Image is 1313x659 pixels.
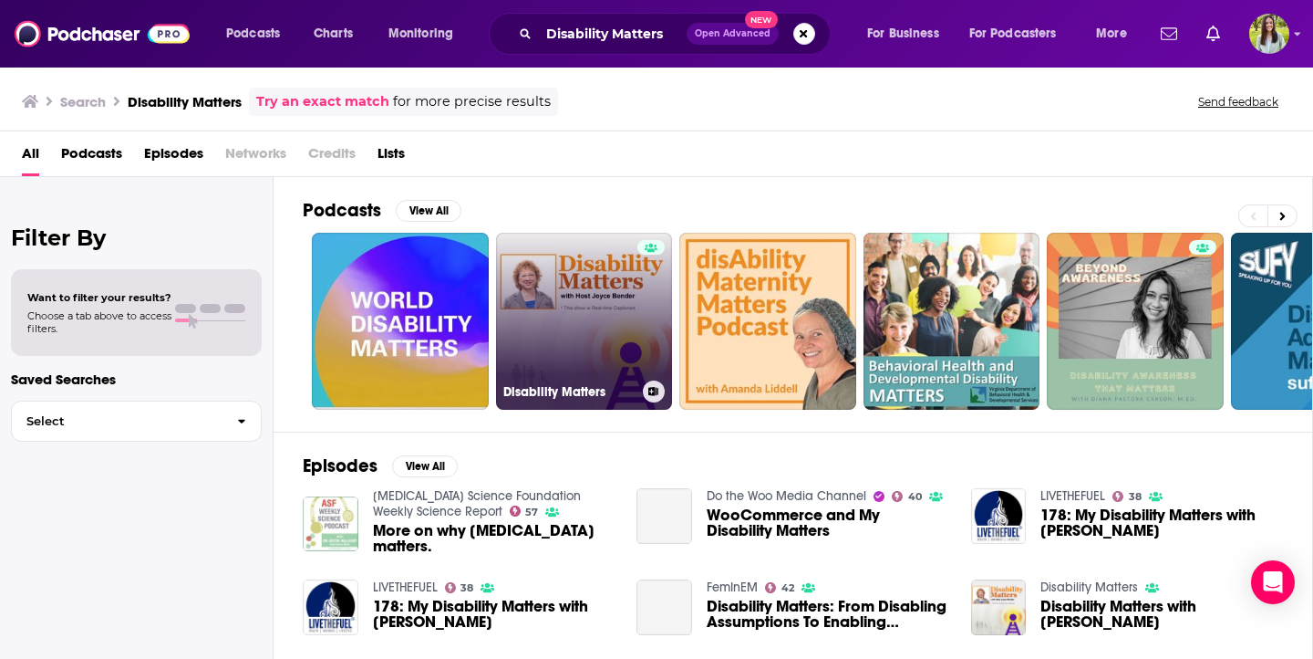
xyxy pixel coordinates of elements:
[1249,14,1289,54] button: Show profile menu
[707,580,758,595] a: FemInEM
[27,291,171,304] span: Want to filter your results?
[128,93,242,110] h3: Disability Matters
[1040,507,1283,539] span: 178: My Disability Matters with [PERSON_NAME]
[496,233,673,410] a: Disability Matters
[393,91,551,112] span: for more precise results
[373,523,615,554] a: More on why intellectual disability matters.
[256,91,389,112] a: Try an exact match
[388,21,453,47] span: Monitoring
[525,508,538,517] span: 57
[60,93,106,110] h3: Search
[1040,599,1283,630] a: Disability Matters with Jill Houghton
[1249,14,1289,54] span: Logged in as meaghanyoungblood
[971,580,1027,635] img: Disability Matters with Jill Houghton
[636,488,692,544] a: WooCommerce and My Disability Matters
[308,139,356,176] span: Credits
[1249,14,1289,54] img: User Profile
[11,371,262,388] p: Saved Searches
[303,199,381,222] h2: Podcasts
[687,23,779,45] button: Open AdvancedNew
[1153,18,1184,49] a: Show notifications dropdown
[373,599,615,630] a: 178: My Disability Matters with Dale Reardon
[854,19,962,48] button: open menu
[396,200,461,222] button: View All
[908,493,922,501] span: 40
[1040,488,1105,504] a: LIVETHEFUEL
[15,16,190,51] img: Podchaser - Follow, Share and Rate Podcasts
[1040,507,1283,539] a: 178: My Disability Matters with Dale Reardon
[867,21,939,47] span: For Business
[392,455,458,477] button: View All
[707,507,949,539] a: WooCommerce and My Disability Matters
[376,19,477,48] button: open menu
[460,584,473,592] span: 38
[506,13,848,55] div: Search podcasts, credits, & more...
[1193,94,1284,110] button: Send feedback
[1199,18,1227,49] a: Show notifications dropdown
[510,506,539,517] a: 57
[1112,491,1142,502] a: 38
[1251,560,1295,604] div: Open Intercom Messenger
[695,29,770,38] span: Open Advanced
[213,19,304,48] button: open menu
[1040,599,1283,630] span: Disability Matters with [PERSON_NAME]
[61,139,122,176] a: Podcasts
[303,455,458,477] a: EpisodesView All
[12,415,222,427] span: Select
[539,19,687,48] input: Search podcasts, credits, & more...
[1083,19,1150,48] button: open menu
[781,584,794,592] span: 42
[373,488,581,519] a: Autism Science Foundation Weekly Science Report
[373,523,615,554] span: More on why [MEDICAL_DATA] matters.
[1040,580,1138,595] a: Disability Matters
[303,497,358,552] img: More on why intellectual disability matters.
[957,19,1083,48] button: open menu
[765,582,794,593] a: 42
[745,11,778,28] span: New
[636,580,692,635] a: Disability Matters: From Disabling Assumptions To Enabling Conversations
[11,225,262,251] h2: Filter By
[971,488,1027,544] img: 178: My Disability Matters with Dale Reardon
[1096,21,1127,47] span: More
[892,491,922,502] a: 40
[225,139,286,176] span: Networks
[11,401,262,442] button: Select
[373,580,438,595] a: LIVETHEFUEL
[314,21,353,47] span: Charts
[303,580,358,635] img: 178: My Disability Matters with Dale Reardon
[707,599,949,630] a: Disability Matters: From Disabling Assumptions To Enabling Conversations
[226,21,280,47] span: Podcasts
[144,139,203,176] a: Episodes
[303,455,377,477] h2: Episodes
[503,384,636,400] h3: Disability Matters
[1129,493,1142,501] span: 38
[707,488,866,504] a: Do the Woo Media Channel
[27,309,171,335] span: Choose a tab above to access filters.
[302,19,364,48] a: Charts
[377,139,405,176] a: Lists
[445,582,474,593] a: 38
[22,139,39,176] a: All
[373,599,615,630] span: 178: My Disability Matters with [PERSON_NAME]
[303,199,461,222] a: PodcastsView All
[969,21,1057,47] span: For Podcasters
